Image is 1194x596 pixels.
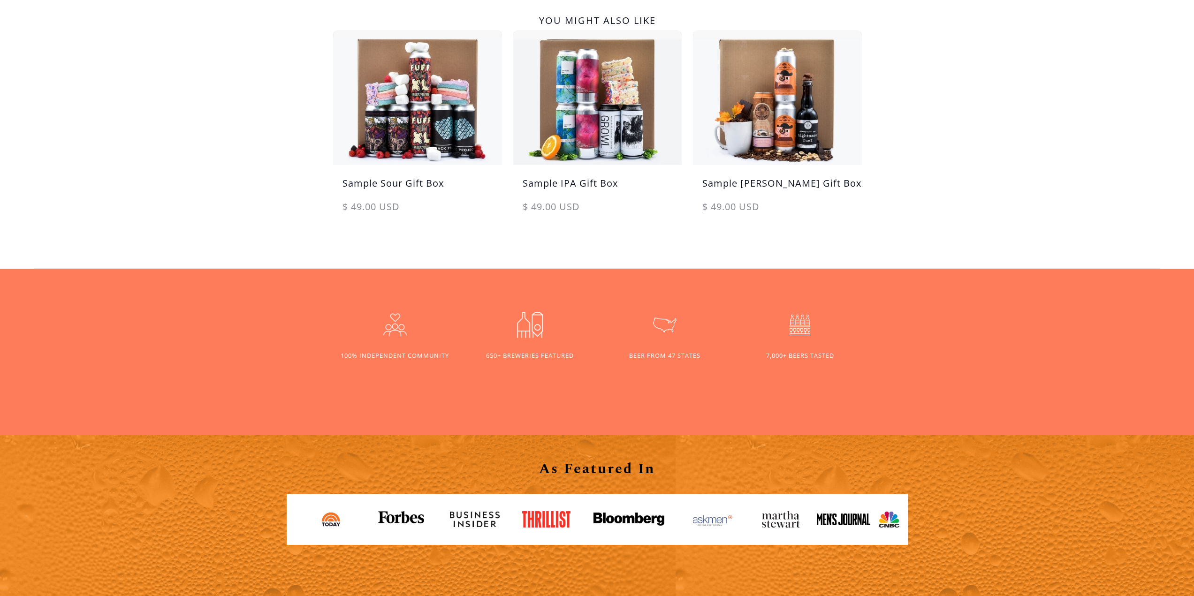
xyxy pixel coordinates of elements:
[539,458,655,480] strong: As Featured In
[513,200,682,223] div: $ 49.00 USD
[693,200,862,223] div: $ 49.00 USD
[513,30,682,223] a: Sample IPA Gift Box$ 49.00 USD
[766,351,834,360] div: 7,000+ BEERS TASTED
[629,351,700,360] div: BEER FROM 47 STATES
[333,11,862,30] h2: You might also like
[333,30,502,223] a: Sample Sour Gift Box$ 49.00 USD
[486,351,574,360] div: 650+ BREWERIES FEATURED
[693,30,862,223] a: Sample [PERSON_NAME] Gift Box$ 49.00 USD
[333,200,502,223] div: $ 49.00 USD
[513,176,682,200] h5: Sample IPA Gift Box
[693,176,862,200] h5: Sample [PERSON_NAME] Gift Box
[333,176,502,200] h5: Sample Sour Gift Box
[341,351,449,360] div: 100% INDEPENDENT COMMUNITY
